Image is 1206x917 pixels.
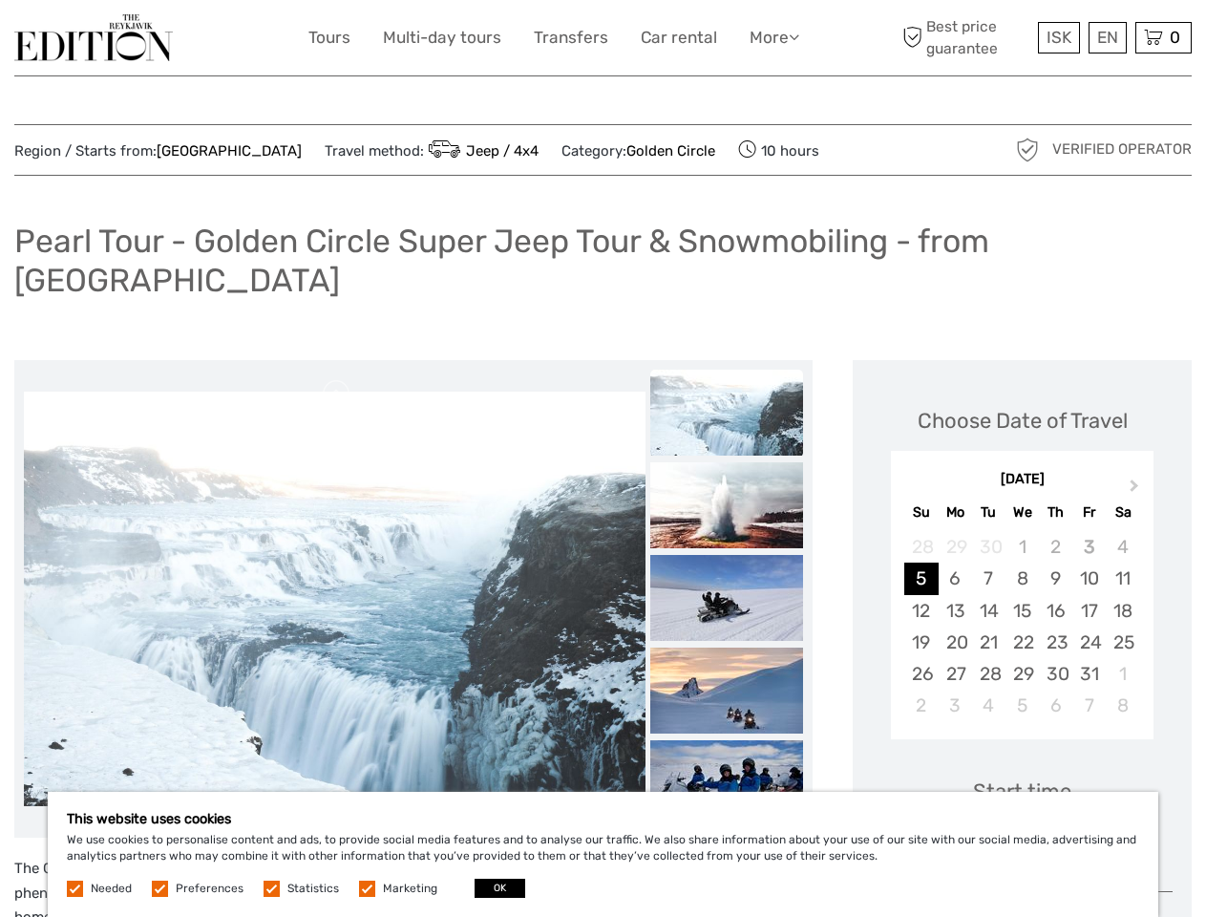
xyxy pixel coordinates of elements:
[626,142,715,160] a: Golden Circle
[897,531,1147,721] div: month 2025-10
[1167,28,1183,47] span: 0
[939,531,972,563] div: Not available Monday, September 29th, 2025
[904,563,938,594] div: Choose Sunday, October 5th, 2025
[904,595,938,627] div: Choose Sunday, October 12th, 2025
[650,370,803,456] img: f15003c3cc8f47e885b70257023623dd_slider_thumbnail.jpeg
[1072,658,1106,690] div: Choose Friday, October 31st, 2025
[1121,475,1152,505] button: Next Month
[650,648,803,734] img: 639669f3b0314d81813c9e080ae6c491_slider_thumbnail.jpg
[1106,531,1139,563] div: Not available Saturday, October 4th, 2025
[308,24,350,52] a: Tours
[904,690,938,721] div: Choose Sunday, November 2nd, 2025
[1072,563,1106,594] div: Choose Friday, October 10th, 2025
[650,740,803,826] img: beb7156f110246c398c407fde2ae5fce_slider_thumbnail.jpg
[1039,595,1072,627] div: Choose Thursday, October 16th, 2025
[650,555,803,641] img: b8822a8826ec45d5825b92fa4f601ae4_slider_thumbnail.jpg
[1039,658,1072,690] div: Choose Thursday, October 30th, 2025
[1005,563,1039,594] div: Choose Wednesday, October 8th, 2025
[750,24,799,52] a: More
[904,531,938,563] div: Not available Sunday, September 28th, 2025
[1005,595,1039,627] div: Choose Wednesday, October 15th, 2025
[534,24,608,52] a: Transfers
[1039,531,1072,563] div: Not available Thursday, October 2nd, 2025
[1089,22,1127,53] div: EN
[1005,500,1039,525] div: We
[27,33,216,49] p: We're away right now. Please check back later!
[972,627,1005,658] div: Choose Tuesday, October 21st, 2025
[157,142,302,160] a: [GEOGRAPHIC_DATA]
[176,881,243,897] label: Preferences
[891,470,1153,490] div: [DATE]
[1106,595,1139,627] div: Choose Saturday, October 18th, 2025
[1005,658,1039,690] div: Choose Wednesday, October 29th, 2025
[1039,690,1072,721] div: Choose Thursday, November 6th, 2025
[972,563,1005,594] div: Choose Tuesday, October 7th, 2025
[1005,690,1039,721] div: Choose Wednesday, November 5th, 2025
[220,30,243,53] button: Open LiveChat chat widget
[1072,690,1106,721] div: Choose Friday, November 7th, 2025
[325,137,539,163] span: Travel method:
[424,142,539,160] a: Jeep / 4x4
[972,500,1005,525] div: Tu
[898,16,1033,58] span: Best price guarantee
[641,24,717,52] a: Car rental
[939,627,972,658] div: Choose Monday, October 20th, 2025
[561,141,715,161] span: Category:
[650,462,803,548] img: d20006cff51242719c6f2951424a6da4_slider_thumbnail.jpeg
[972,690,1005,721] div: Choose Tuesday, November 4th, 2025
[1039,563,1072,594] div: Choose Thursday, October 9th, 2025
[939,690,972,721] div: Choose Monday, November 3rd, 2025
[1106,563,1139,594] div: Choose Saturday, October 11th, 2025
[939,658,972,690] div: Choose Monday, October 27th, 2025
[1047,28,1071,47] span: ISK
[738,137,819,163] span: 10 hours
[383,881,437,897] label: Marketing
[48,792,1158,917] div: We use cookies to personalise content and ads, to provide social media features and to analyse ou...
[1039,627,1072,658] div: Choose Thursday, October 23rd, 2025
[918,406,1128,436] div: Choose Date of Travel
[1106,658,1139,690] div: Choose Saturday, November 1st, 2025
[939,595,972,627] div: Choose Monday, October 13th, 2025
[1012,135,1043,165] img: verified_operator_grey_128.png
[14,14,173,61] img: The Reykjavík Edition
[1106,627,1139,658] div: Choose Saturday, October 25th, 2025
[1039,500,1072,525] div: Th
[1072,595,1106,627] div: Choose Friday, October 17th, 2025
[1072,500,1106,525] div: Fr
[973,777,1071,806] div: Start time
[1072,531,1106,563] div: Not available Friday, October 3rd, 2025
[14,141,302,161] span: Region / Starts from:
[67,811,1139,827] h5: This website uses cookies
[1052,139,1192,160] span: Verified Operator
[1072,627,1106,658] div: Choose Friday, October 24th, 2025
[904,627,938,658] div: Choose Sunday, October 19th, 2025
[287,881,339,897] label: Statistics
[14,222,1192,299] h1: Pearl Tour - Golden Circle Super Jeep Tour & Snowmobiling - from [GEOGRAPHIC_DATA]
[972,595,1005,627] div: Choose Tuesday, October 14th, 2025
[972,531,1005,563] div: Not available Tuesday, September 30th, 2025
[383,24,501,52] a: Multi-day tours
[1005,627,1039,658] div: Choose Wednesday, October 22nd, 2025
[904,658,938,690] div: Choose Sunday, October 26th, 2025
[475,879,525,898] button: OK
[1106,690,1139,721] div: Choose Saturday, November 8th, 2025
[1005,531,1039,563] div: Not available Wednesday, October 1st, 2025
[24,392,645,805] img: f15003c3cc8f47e885b70257023623dd_main_slider.jpeg
[939,563,972,594] div: Choose Monday, October 6th, 2025
[91,881,132,897] label: Needed
[972,658,1005,690] div: Choose Tuesday, October 28th, 2025
[939,500,972,525] div: Mo
[1106,500,1139,525] div: Sa
[904,500,938,525] div: Su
